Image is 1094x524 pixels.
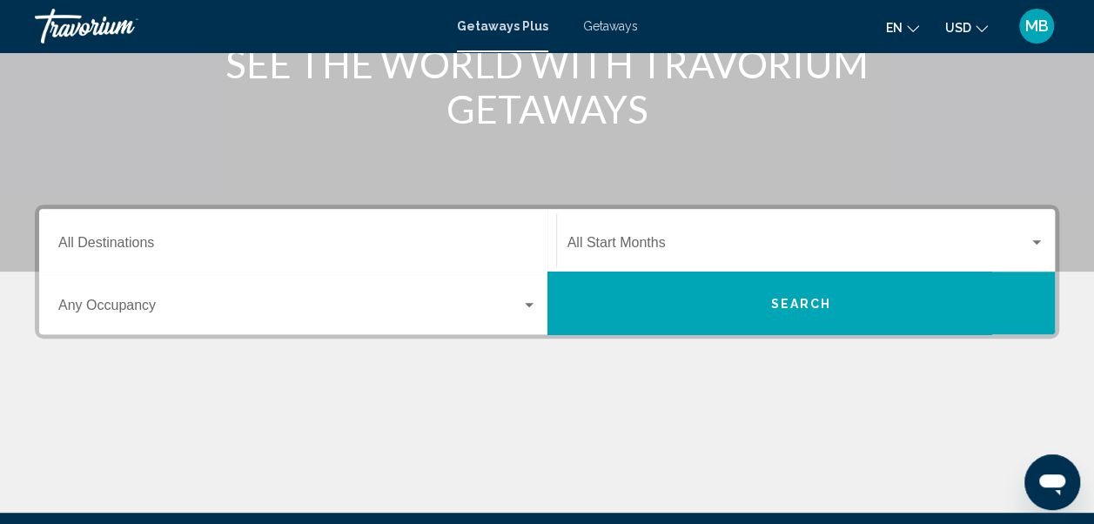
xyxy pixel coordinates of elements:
iframe: Button to launch messaging window [1024,454,1080,510]
button: Change currency [945,15,988,40]
button: Search [547,272,1056,334]
span: en [886,21,903,35]
a: Getaways Plus [457,19,548,33]
h1: SEE THE WORLD WITH TRAVORIUM GETAWAYS [221,41,874,131]
span: Search [770,297,831,311]
button: Change language [886,15,919,40]
button: User Menu [1014,8,1059,44]
div: Search widget [39,209,1055,334]
span: USD [945,21,971,35]
span: MB [1025,17,1049,35]
a: Travorium [35,9,440,44]
a: Getaways [583,19,638,33]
